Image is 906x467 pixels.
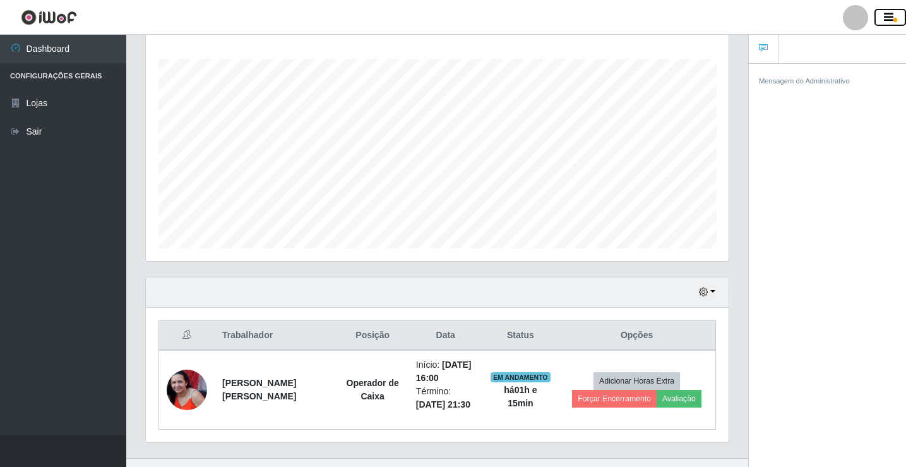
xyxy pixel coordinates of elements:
[759,77,850,85] small: Mensagem do Administrativo
[558,321,715,351] th: Opções
[167,370,207,410] img: 1743338839822.jpeg
[347,378,399,401] strong: Operador de Caixa
[416,399,470,409] time: [DATE] 21:30
[416,358,475,385] li: Início:
[504,385,537,408] strong: há 01 h e 15 min
[657,390,701,408] button: Avaliação
[491,372,551,382] span: EM ANDAMENTO
[408,321,483,351] th: Data
[21,9,77,25] img: CoreUI Logo
[337,321,408,351] th: Posição
[572,390,657,408] button: Forçar Encerramento
[215,321,337,351] th: Trabalhador
[593,372,680,390] button: Adicionar Horas Extra
[222,378,296,401] strong: [PERSON_NAME] [PERSON_NAME]
[416,360,472,383] time: [DATE] 16:00
[483,321,558,351] th: Status
[416,385,475,411] li: Término:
